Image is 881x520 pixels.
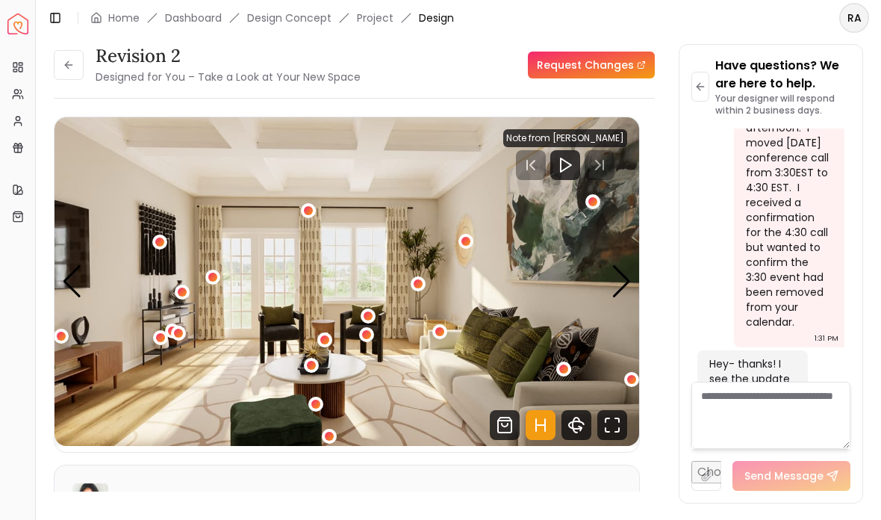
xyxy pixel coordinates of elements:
[108,10,140,25] a: Home
[611,265,632,298] div: Next slide
[62,265,82,298] div: Previous slide
[839,3,869,33] button: RA
[528,52,655,78] a: Request Changes
[165,10,222,25] a: Dashboard
[815,331,838,346] div: 1:31 PM
[709,356,793,506] div: Hey- thanks! I see the update for our call no worries! Join the meeting link from Google meet on ...
[90,10,454,25] nav: breadcrumb
[55,117,639,446] img: Design Render 2
[715,93,850,117] p: Your designer will respond within 2 business days.
[841,4,868,31] span: RA
[597,410,627,440] svg: Fullscreen
[419,10,454,25] span: Design
[7,13,28,34] img: Spacejoy Logo
[72,483,108,519] img: Angela Amore
[96,44,361,68] h3: Revision 2
[561,410,591,440] svg: 360 View
[247,10,331,25] li: Design Concept
[55,117,639,446] div: 2 / 5
[503,129,627,147] div: Note from [PERSON_NAME]
[715,57,850,93] p: Have questions? We are here to help.
[7,13,28,34] a: Spacejoy
[490,410,520,440] svg: Shop Products from this design
[746,105,829,329] div: Good afternoon. I moved [DATE] conference call from 3:30EST to 4:30 EST. I received a confirmatio...
[556,156,574,174] svg: Play
[96,69,361,84] small: Designed for You – Take a Look at Your New Space
[526,410,555,440] svg: Hotspots Toggle
[55,117,639,446] div: Carousel
[357,10,393,25] a: Project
